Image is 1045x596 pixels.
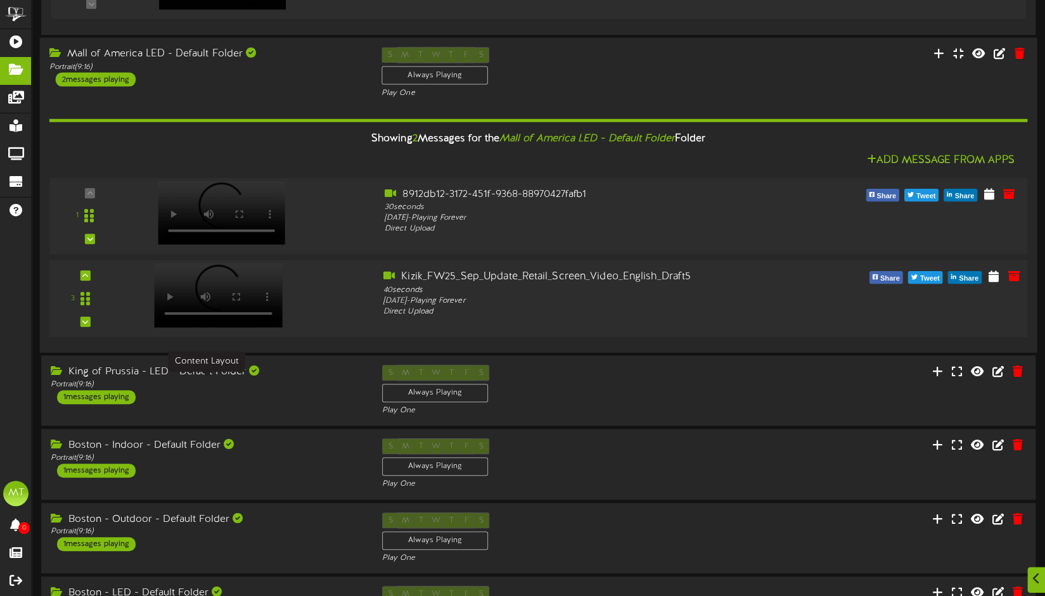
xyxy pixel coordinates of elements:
div: 8912db12-3172-451f-9368-88970427fafb1 [385,187,773,202]
div: King of Prussia - LED - Default Folder [51,365,363,379]
div: Mall of America LED - Default Folder [49,47,362,61]
button: Share [869,271,902,284]
div: Play One [382,405,695,416]
span: Tweet [918,272,942,286]
div: Always Playing [381,66,488,84]
div: Showing Messages for the Folder [40,125,1037,153]
div: Direct Upload [385,224,773,234]
div: Always Playing [382,384,488,402]
div: 1 messages playing [57,390,136,404]
span: 2 [412,133,417,144]
span: Share [952,189,977,203]
div: Always Playing [382,457,488,476]
div: 30 seconds [385,202,773,213]
div: Kizik_FW25_Sep_Update_Retail_Screen_Video_English_Draft5 [383,270,776,284]
div: MT [3,481,29,506]
span: 0 [18,522,30,534]
div: [DATE] - Playing Forever [385,213,773,224]
div: 2 messages playing [56,72,136,86]
div: [DATE] - Playing Forever [383,295,776,306]
button: Share [866,189,899,201]
div: Direct Upload [383,307,776,317]
span: Share [956,272,981,286]
div: Boston - Outdoor - Default Folder [51,512,363,527]
span: Share [878,272,902,286]
div: 1 messages playing [57,464,136,478]
div: Portrait ( 9:16 ) [51,526,363,537]
div: Play One [381,88,695,99]
div: Play One [382,553,695,564]
div: Always Playing [382,531,488,550]
div: Play One [382,479,695,490]
div: 40 seconds [383,284,776,295]
button: Add Message From Apps [863,153,1018,168]
div: Portrait ( 9:16 ) [49,61,362,72]
button: Tweet [904,189,939,201]
span: Share [874,189,899,203]
button: Share [948,271,982,284]
div: Portrait ( 9:16 ) [51,379,363,390]
button: Share [944,189,977,201]
i: Mall of America LED - Default Folder [499,133,675,144]
div: Boston - Indoor - Default Folder [51,438,363,453]
div: 1 messages playing [57,537,136,551]
button: Tweet [908,271,943,284]
div: Portrait ( 9:16 ) [51,453,363,464]
span: Tweet [914,189,938,203]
